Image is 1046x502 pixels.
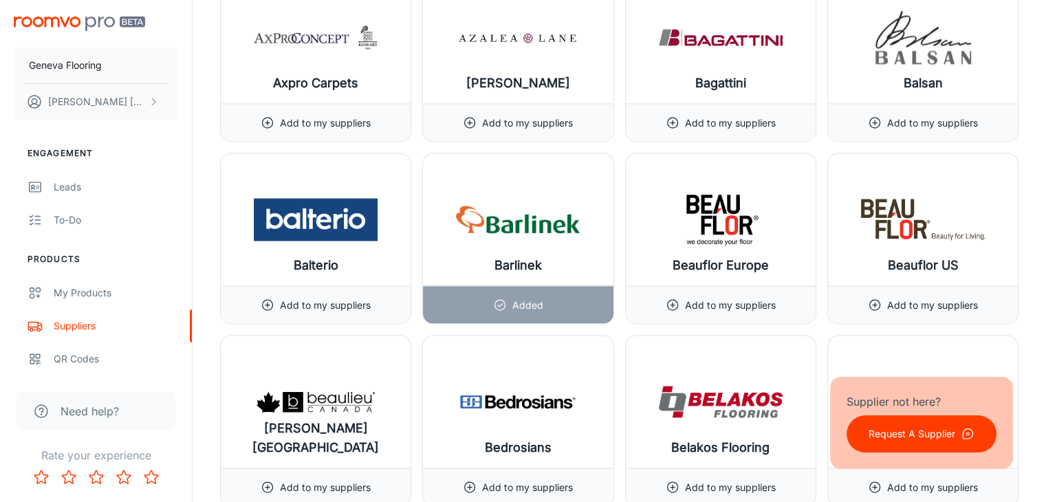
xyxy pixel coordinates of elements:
[232,418,400,457] h6: [PERSON_NAME] [GEOGRAPHIC_DATA]
[887,297,978,312] p: Add to my suppliers
[138,463,165,491] button: Rate 5 star
[466,73,570,92] h6: [PERSON_NAME]
[11,447,181,463] p: Rate your experience
[456,10,580,65] img: Azalea Lane
[887,115,978,130] p: Add to my suppliers
[83,463,110,491] button: Rate 3 star
[254,374,378,429] img: Beaulieu Canada
[887,255,958,274] h6: Beauflor US
[280,297,371,312] p: Add to my suppliers
[482,479,573,494] p: Add to my suppliers
[14,84,178,120] button: [PERSON_NAME] [PERSON_NAME]
[55,463,83,491] button: Rate 2 star
[685,479,776,494] p: Add to my suppliers
[28,463,55,491] button: Rate 1 star
[54,318,178,334] div: Suppliers
[485,437,552,457] h6: Bedrosians
[54,351,178,367] div: QR Codes
[861,374,985,429] img: BerryAlloc
[54,212,178,228] div: To-do
[54,179,178,195] div: Leads
[14,47,178,83] button: Geneva Flooring
[48,94,145,109] p: [PERSON_NAME] [PERSON_NAME]
[847,393,996,410] p: Supplier not here?
[869,426,955,441] p: Request A Supplier
[456,374,580,429] img: Bedrosians
[659,10,783,65] img: Bagattini
[254,192,378,247] img: Balterio
[847,415,996,452] button: Request A Supplier
[685,297,776,312] p: Add to my suppliers
[659,374,783,429] img: Belakos Flooring
[61,403,119,419] span: Need help?
[659,192,783,247] img: Beauflor Europe
[861,10,985,65] img: Balsan
[254,10,378,65] img: Axpro Carpets
[29,58,102,73] p: Geneva Flooring
[861,192,985,247] img: Beauflor US
[671,437,770,457] h6: Belakos Flooring
[887,479,978,494] p: Add to my suppliers
[903,73,942,92] h6: Balsan
[14,17,145,31] img: Roomvo PRO Beta
[110,463,138,491] button: Rate 4 star
[280,479,371,494] p: Add to my suppliers
[273,73,358,92] h6: Axpro Carpets
[456,192,580,247] img: Barlinek
[494,255,542,274] h6: Barlinek
[695,73,746,92] h6: Bagattini
[280,115,371,130] p: Add to my suppliers
[294,255,338,274] h6: Balterio
[482,115,573,130] p: Add to my suppliers
[673,255,769,274] h6: Beauflor Europe
[512,297,543,312] p: Added
[685,115,776,130] p: Add to my suppliers
[54,285,178,301] div: My Products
